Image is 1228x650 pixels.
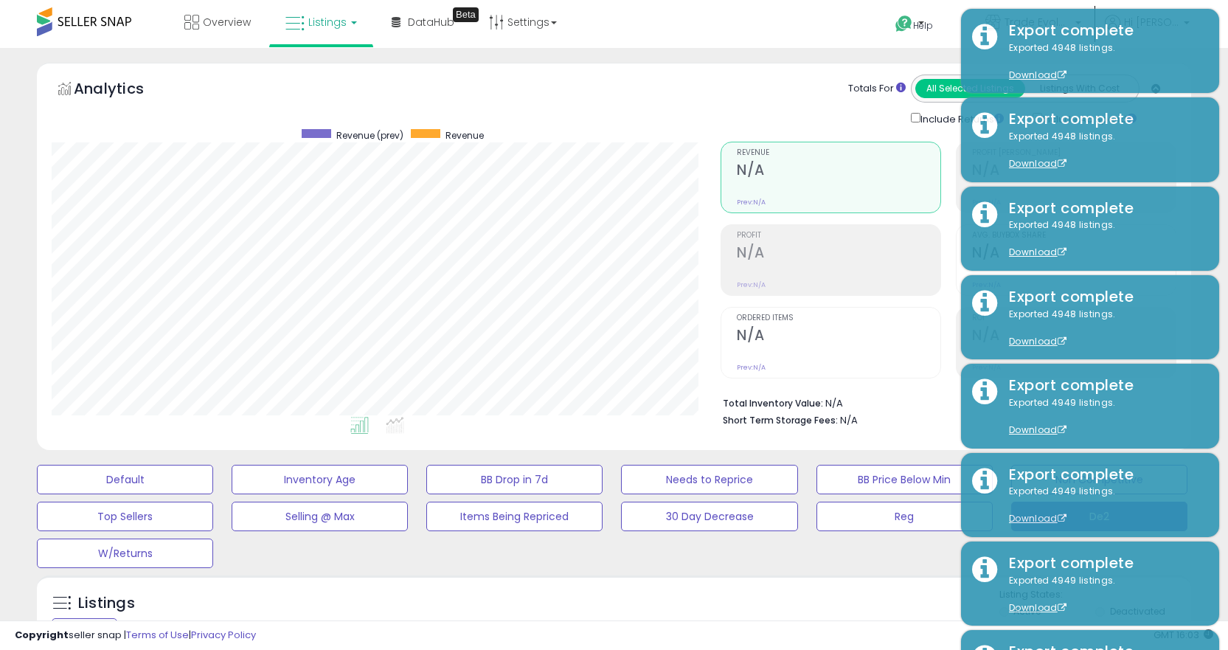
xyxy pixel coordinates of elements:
[37,502,213,531] button: Top Sellers
[737,149,940,157] span: Revenue
[915,79,1025,98] button: All Selected Listings
[998,574,1208,615] div: Exported 4949 listings.
[840,413,858,427] span: N/A
[737,244,940,264] h2: N/A
[998,485,1208,526] div: Exported 4949 listings.
[737,198,766,207] small: Prev: N/A
[998,396,1208,438] div: Exported 4949 listings.
[1009,69,1066,81] a: Download
[737,314,940,322] span: Ordered Items
[232,502,408,531] button: Selling @ Max
[336,129,403,142] span: Revenue (prev)
[426,465,603,494] button: BB Drop in 7d
[998,130,1208,171] div: Exported 4948 listings.
[15,629,256,643] div: seller snap | |
[1009,423,1066,436] a: Download
[1009,601,1066,614] a: Download
[848,82,906,96] div: Totals For
[998,308,1208,349] div: Exported 4948 listings.
[1009,157,1066,170] a: Download
[737,280,766,289] small: Prev: N/A
[74,78,173,103] h5: Analytics
[126,628,189,642] a: Terms of Use
[998,375,1208,396] div: Export complete
[998,553,1208,574] div: Export complete
[998,218,1208,260] div: Exported 4948 listings.
[737,327,940,347] h2: N/A
[884,4,962,48] a: Help
[900,110,1021,127] div: Include Returns
[723,393,1165,411] li: N/A
[37,465,213,494] button: Default
[998,20,1208,41] div: Export complete
[1154,628,1213,642] span: 2025-09-15 16:03 GMT
[816,465,993,494] button: BB Price Below Min
[737,363,766,372] small: Prev: N/A
[1009,246,1066,258] a: Download
[723,414,838,426] b: Short Term Storage Fees:
[191,628,256,642] a: Privacy Policy
[308,15,347,30] span: Listings
[408,15,454,30] span: DataHub
[52,618,117,632] div: Clear All Filters
[621,502,797,531] button: 30 Day Decrease
[913,19,933,32] span: Help
[998,41,1208,83] div: Exported 4948 listings.
[998,464,1208,485] div: Export complete
[1009,335,1066,348] a: Download
[37,539,213,568] button: W/Returns
[232,465,408,494] button: Inventory Age
[998,198,1208,219] div: Export complete
[453,7,479,22] div: Tooltip anchor
[737,162,940,181] h2: N/A
[737,232,940,240] span: Profit
[998,108,1208,130] div: Export complete
[1009,512,1066,525] a: Download
[621,465,797,494] button: Needs to Reprice
[972,363,1001,372] small: Prev: N/A
[445,129,484,142] span: Revenue
[723,397,823,409] b: Total Inventory Value:
[15,628,69,642] strong: Copyright
[998,286,1208,308] div: Export complete
[203,15,251,30] span: Overview
[895,15,913,33] i: Get Help
[816,502,993,531] button: Reg
[426,502,603,531] button: Items Being Repriced
[78,593,135,614] h5: Listings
